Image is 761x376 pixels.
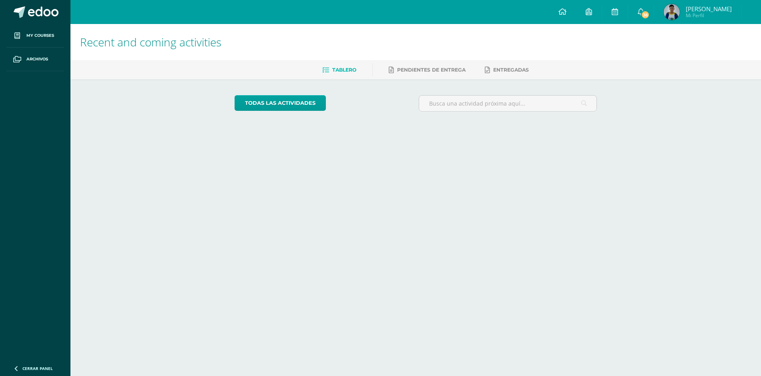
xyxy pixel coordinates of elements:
a: Tablero [322,64,356,76]
a: Pendientes de entrega [389,64,466,76]
span: Entregadas [493,67,529,73]
span: Recent and coming activities [80,34,221,50]
img: de74e1848dfdf1891601969f65f5304d.png [664,4,680,20]
span: Tablero [332,67,356,73]
span: Pendientes de entrega [397,67,466,73]
a: My courses [6,24,64,48]
a: Entregadas [485,64,529,76]
span: 36 [641,10,650,19]
span: Mi Perfil [686,12,732,19]
a: todas las Actividades [235,95,326,111]
span: My courses [26,32,54,39]
span: Cerrar panel [22,366,53,371]
a: Archivos [6,48,64,71]
span: [PERSON_NAME] [686,5,732,13]
span: Archivos [26,56,48,62]
input: Busca una actividad próxima aquí... [419,96,596,111]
